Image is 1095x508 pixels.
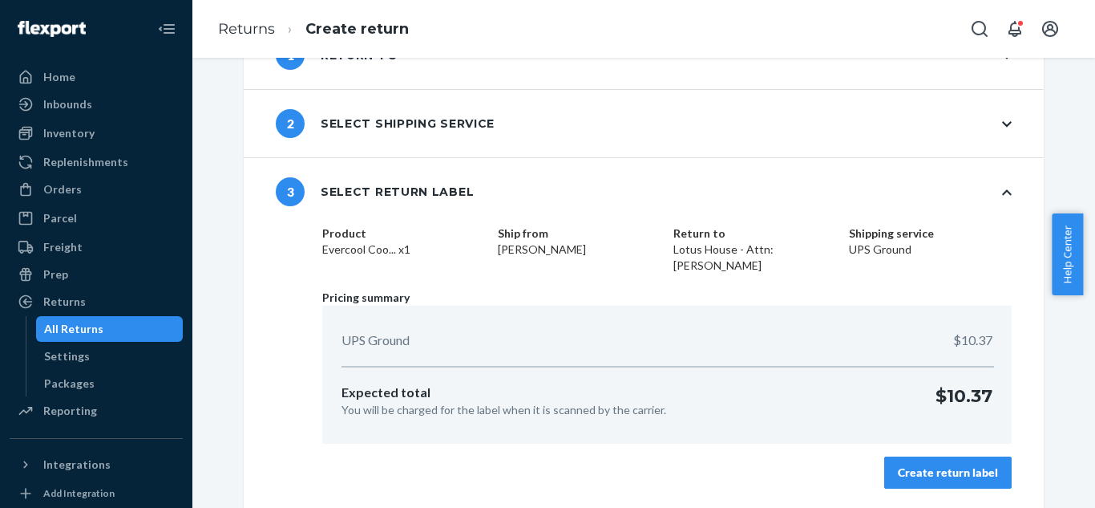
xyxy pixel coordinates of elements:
a: Returns [218,20,275,38]
a: Add Integration [10,484,183,503]
button: Integrations [10,452,183,478]
button: Help Center [1052,213,1083,295]
ol: breadcrumbs [205,6,422,53]
div: Inventory [43,125,95,141]
div: Parcel [43,210,77,226]
button: Create return label [884,457,1012,489]
button: Open account menu [1034,13,1066,45]
a: All Returns [36,316,184,342]
div: Packages [44,376,95,392]
div: Prep [43,266,68,282]
dd: UPS Ground [849,242,1012,258]
p: You will be charged for the label when it is scanned by the carrier. [341,402,666,418]
div: Inbounds [43,96,92,112]
div: Select return label [276,177,474,206]
button: Close Navigation [151,13,183,45]
dt: Shipping service [849,226,1012,242]
p: $10.37 [935,384,992,418]
p: Pricing summary [322,290,1012,306]
div: Orders [43,181,82,197]
a: Home [10,64,183,90]
a: Inventory [10,120,183,146]
a: Orders [10,177,183,202]
a: Inbounds [10,91,183,117]
div: Select shipping service [276,109,495,138]
div: Home [43,69,75,85]
div: Returns [43,294,86,310]
div: Add Integration [43,486,115,500]
a: Parcel [10,205,183,231]
dd: Evercool Coo... x1 [322,242,485,258]
a: Settings [36,343,184,369]
div: Create return label [898,465,998,481]
a: Reporting [10,398,183,424]
p: UPS Ground [341,331,410,350]
dt: Return to [673,226,836,242]
div: Reporting [43,403,97,419]
dd: Lotus House - Attn: [PERSON_NAME] [673,242,836,274]
a: Packages [36,371,184,396]
span: 2 [276,109,305,138]
div: Freight [43,239,83,255]
p: Expected total [341,384,666,402]
button: Open Search Box [964,13,996,45]
dt: Product [322,226,485,242]
img: Flexport logo [18,21,86,37]
a: Freight [10,234,183,260]
div: Settings [44,348,90,364]
div: Replenishments [43,154,128,170]
button: Open notifications [999,13,1031,45]
a: Replenishments [10,149,183,175]
div: Integrations [43,457,111,473]
span: 3 [276,177,305,206]
a: Prep [10,262,183,287]
a: Create return [305,20,409,38]
dd: [PERSON_NAME] [498,242,661,258]
div: All Returns [44,321,103,337]
a: Returns [10,289,183,315]
p: $10.37 [953,331,992,350]
dt: Ship from [498,226,661,242]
